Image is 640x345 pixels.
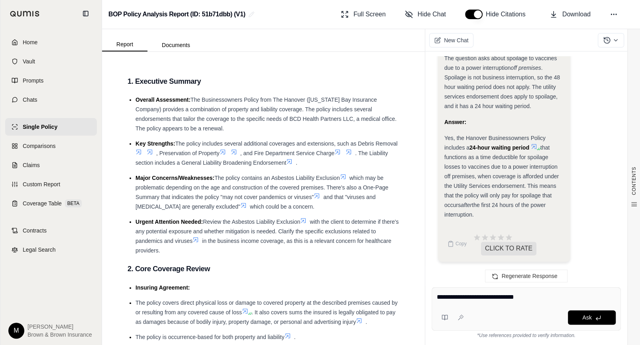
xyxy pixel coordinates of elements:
[23,96,37,104] span: Chats
[8,323,24,339] div: M
[338,6,389,22] button: Full Screen
[135,219,203,225] span: Urgent Attention Needed:
[5,195,97,212] a: Coverage TableBETA
[5,137,97,155] a: Comparisons
[250,203,314,210] span: which could be a concern.
[135,284,190,291] span: Insuring Agreement:
[546,6,594,22] button: Download
[23,38,37,46] span: Home
[429,33,473,47] button: New Chat
[511,65,541,71] em: off premises
[23,227,47,235] span: Contracts
[23,77,43,85] span: Prompts
[582,314,591,321] span: Ask
[135,219,399,244] span: with the client to determine if there's any potential exposure and whether mitigation is needed. ...
[214,175,340,181] span: The policy contains an Asbestos Liability Exclusion
[240,150,335,156] span: , and Fire Department Service Charge
[102,38,147,51] button: Report
[23,161,40,169] span: Claims
[296,160,297,166] span: .
[365,319,367,325] span: .
[135,140,175,147] span: Key Strengths:
[23,123,57,131] span: Single Policy
[156,150,220,156] span: , Preservation of Property
[353,10,386,19] span: Full Screen
[79,7,92,20] button: Collapse sidebar
[5,118,97,136] a: Single Policy
[568,310,616,325] button: Ask
[135,238,391,254] span: in the business income coverage, as this is a relevant concern for healthcare providers.
[203,219,300,225] span: Review the Asbestos Liability Exclusion
[444,144,559,208] span: that functions as a time deductible for spoilage losses to vaccines due to a power interruption o...
[444,135,546,151] span: Yes, the Hanover Businessowners Policy includes a
[147,39,204,51] button: Documents
[27,323,92,331] span: [PERSON_NAME]
[135,334,285,340] span: The policy is occurrence-based for both property and liability
[175,140,398,147] span: The policy includes several additional coverages and extensions, such as Debris Removal
[5,156,97,174] a: Claims
[461,202,472,208] em: after
[5,241,97,258] a: Legal Search
[444,236,470,252] button: Copy
[23,57,35,65] span: Vault
[5,72,97,89] a: Prompts
[135,309,395,325] span: . It also covers sums the insured is legally obligated to pay as damages because of bodily injury...
[432,331,621,339] div: *Use references provided to verify information.
[5,91,97,108] a: Chats
[631,167,637,195] span: CONTENTS
[294,334,296,340] span: .
[5,175,97,193] a: Custom Report
[501,273,557,279] span: Regenerate Response
[23,142,55,150] span: Comparisons
[135,300,398,315] span: The policy covers direct physical loss or damage to covered property at the described premises ca...
[418,10,446,19] span: Hide Chat
[444,119,466,125] strong: Answer:
[135,175,388,200] span: which may be problematic depending on the age and construction of the covered premises. There's a...
[23,180,60,188] span: Custom Report
[469,144,529,151] strong: 24-hour waiting period
[5,53,97,70] a: Vault
[128,74,399,89] h3: 1. Executive Summary
[481,242,536,255] span: CLICK TO RATE
[23,246,56,254] span: Legal Search
[444,36,468,44] span: New Chat
[444,55,557,71] span: The question asks about spoilage to vaccines due to a power interruption
[402,6,449,22] button: Hide Chat
[444,65,560,109] span: . Spoilage is not business interruption, so the 48 hour waiting period does not apply. The utilit...
[27,331,92,339] span: Brown & Brown Insurance
[23,199,62,207] span: Coverage Table
[485,270,567,282] button: Regenerate Response
[455,241,467,247] span: Copy
[5,222,97,239] a: Contracts
[5,34,97,51] a: Home
[486,10,530,19] span: Hide Citations
[65,199,82,207] span: BETA
[128,262,399,276] h3: 2. Core Coverage Review
[135,97,190,103] span: Overall Assessment:
[444,202,546,218] span: the first 24 hours of the power interruption.
[108,7,245,22] h2: BOP Policy Analysis Report (ID: 51b71dbb) (V1)
[10,11,40,17] img: Qumis Logo
[135,175,214,181] span: Major Concerns/Weaknesses:
[562,10,591,19] span: Download
[135,97,397,132] span: The Businessowners Policy from The Hanover ([US_STATE] Bay Insurance Company) provides a combinat...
